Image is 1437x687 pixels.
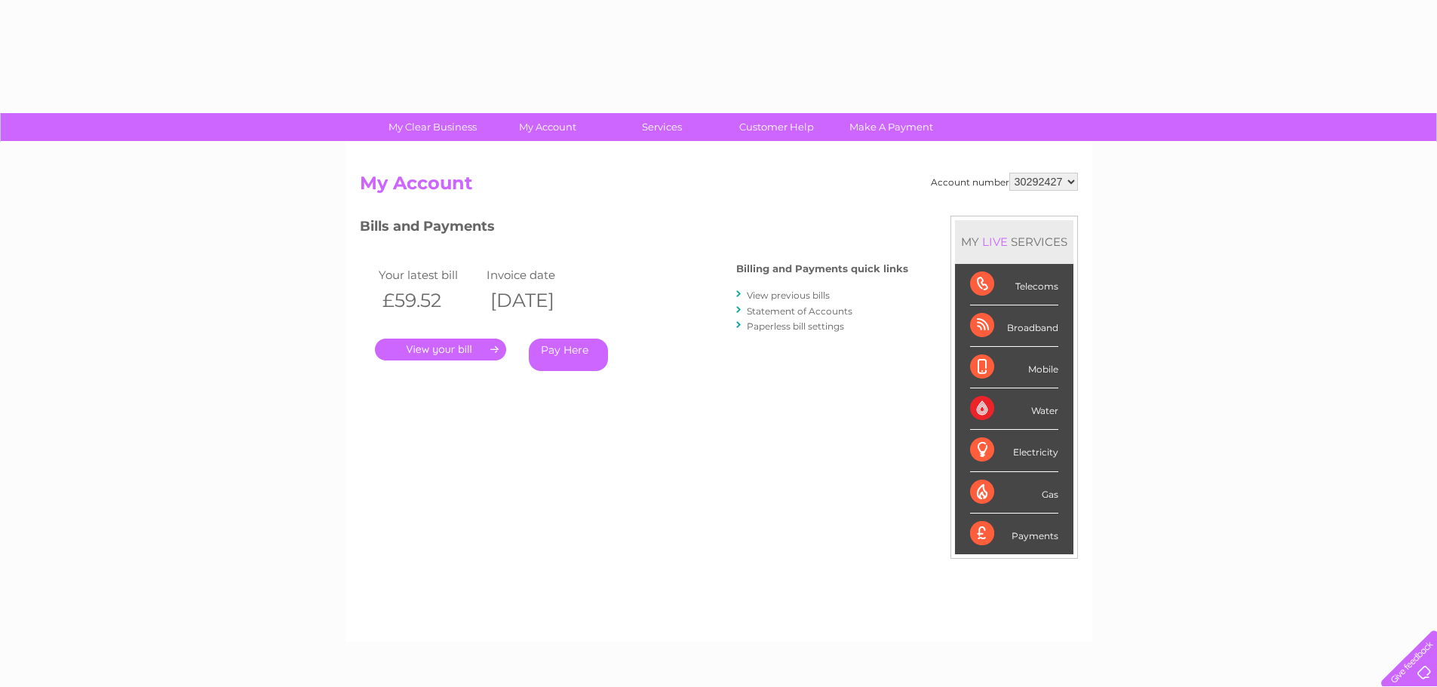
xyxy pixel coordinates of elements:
div: MY SERVICES [955,220,1073,263]
div: Gas [970,472,1058,514]
a: View previous bills [747,290,830,301]
a: Paperless bill settings [747,320,844,332]
div: Telecoms [970,264,1058,305]
a: Services [600,113,724,141]
h2: My Account [360,173,1078,201]
div: Electricity [970,430,1058,471]
h4: Billing and Payments quick links [736,263,908,274]
a: Make A Payment [829,113,953,141]
div: Mobile [970,347,1058,388]
th: £59.52 [375,285,484,316]
div: Water [970,388,1058,430]
td: Invoice date [483,265,591,285]
a: Customer Help [714,113,839,141]
h3: Bills and Payments [360,216,908,242]
a: My Account [485,113,609,141]
div: LIVE [979,235,1011,249]
a: . [375,339,506,360]
a: Pay Here [529,339,608,371]
a: My Clear Business [370,113,495,141]
div: Payments [970,514,1058,554]
div: Broadband [970,305,1058,347]
a: Statement of Accounts [747,305,852,317]
th: [DATE] [483,285,591,316]
td: Your latest bill [375,265,484,285]
div: Account number [931,173,1078,191]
